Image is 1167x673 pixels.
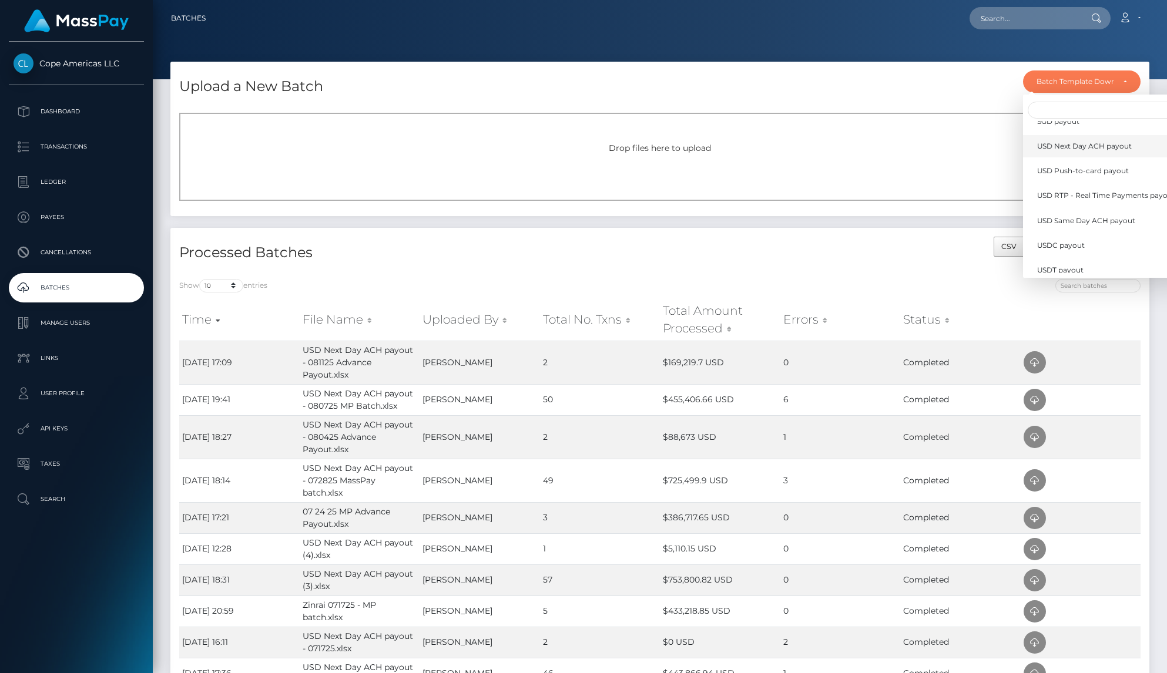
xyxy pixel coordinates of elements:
span: CSV [1001,242,1017,251]
td: [PERSON_NAME] [420,627,540,658]
td: $88,673 USD [660,415,780,459]
th: Uploaded By: activate to sort column ascending [420,299,540,341]
p: Ledger [14,173,139,191]
td: 0 [780,564,901,595]
a: Cancellations [9,238,144,267]
input: Search batches [1055,279,1141,292]
td: $433,218.85 USD [660,595,780,627]
h4: Upload a New Batch [179,76,323,97]
td: [DATE] 18:31 [179,564,300,595]
th: Total No. Txns: activate to sort column ascending [540,299,660,341]
p: API Keys [14,420,139,438]
span: USD Push-to-card payout [1037,166,1129,176]
span: Cope Americas LLC [9,58,144,69]
td: [PERSON_NAME] [420,595,540,627]
td: $455,406.66 USD [660,384,780,415]
td: Completed [900,595,1021,627]
td: Completed [900,533,1021,564]
a: Manage Users [9,308,144,338]
span: SGD payout [1037,116,1079,127]
td: Completed [900,564,1021,595]
p: Transactions [14,138,139,156]
td: [PERSON_NAME] [420,415,540,459]
td: Completed [900,627,1021,658]
td: USD Next Day ACH payout - 071725.xlsx [300,627,420,658]
select: Showentries [199,279,243,292]
p: Search [14,490,139,508]
a: Transactions [9,132,144,161]
td: 1 [540,533,660,564]
p: Manage Users [14,314,139,332]
p: Links [14,349,139,367]
td: USD Next Day ACH payout - 081125 Advance Payout.xlsx [300,341,420,384]
td: [DATE] 18:27 [179,415,300,459]
td: 1 [780,415,901,459]
td: USD Next Day ACH payout - 072825 MassPay batch.xlsx [300,459,420,502]
input: Search... [970,7,1080,29]
a: Taxes [9,449,144,479]
a: User Profile [9,379,144,408]
p: Batches [14,279,139,297]
label: Show entries [179,279,267,292]
td: Completed [900,415,1021,459]
p: Payees [14,208,139,226]
td: $169,219.7 USD [660,341,780,384]
td: 0 [780,533,901,564]
th: Errors: activate to sort column ascending [780,299,901,341]
span: Drop files here to upload [609,143,711,153]
td: Completed [900,384,1021,415]
a: Links [9,344,144,373]
span: USD Same Day ACH payout [1037,216,1135,226]
td: Completed [900,459,1021,502]
td: $753,800.82 USD [660,564,780,595]
h4: Processed Batches [179,243,651,263]
td: 57 [540,564,660,595]
td: [DATE] 12:28 [179,533,300,564]
td: Zinrai 071725 - MP batch.xlsx [300,595,420,627]
td: [PERSON_NAME] [420,564,540,595]
p: User Profile [14,385,139,402]
th: File Name: activate to sort column ascending [300,299,420,341]
td: [DATE] 20:59 [179,595,300,627]
td: [DATE] 17:21 [179,502,300,533]
span: USDC payout [1037,240,1085,251]
td: [PERSON_NAME] [420,341,540,384]
td: 0 [780,595,901,627]
span: USD Next Day ACH payout [1037,141,1132,152]
td: $725,499.9 USD [660,459,780,502]
td: [DATE] 17:09 [179,341,300,384]
td: 3 [780,459,901,502]
td: 2 [540,415,660,459]
td: [DATE] 19:41 [179,384,300,415]
td: [PERSON_NAME] [420,502,540,533]
td: [PERSON_NAME] [420,533,540,564]
a: Search [9,484,144,514]
td: [DATE] 18:14 [179,459,300,502]
p: Taxes [14,455,139,473]
td: USD Next Day ACH payout - 080725 MP Batch.xlsx [300,384,420,415]
td: 0 [780,341,901,384]
a: API Keys [9,414,144,443]
td: [DATE] 16:11 [179,627,300,658]
a: Batches [171,6,206,31]
td: 49 [540,459,660,502]
td: 6 [780,384,901,415]
a: Ledger [9,167,144,197]
td: 50 [540,384,660,415]
a: Batches [9,273,144,302]
span: USDT payout [1037,265,1084,275]
td: $0 USD [660,627,780,658]
img: MassPay Logo [24,9,129,32]
a: Payees [9,203,144,232]
button: CSV [994,237,1025,257]
div: Batch Template Download [1037,77,1114,86]
td: USD Next Day ACH payout (3).xlsx [300,564,420,595]
td: 07 24 25 MP Advance Payout.xlsx [300,502,420,533]
th: Total Amount Processed: activate to sort column ascending [660,299,780,341]
td: 2 [540,341,660,384]
td: Completed [900,502,1021,533]
td: [PERSON_NAME] [420,459,540,502]
td: 3 [540,502,660,533]
td: $5,110.15 USD [660,533,780,564]
button: Batch Template Download [1023,70,1141,93]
